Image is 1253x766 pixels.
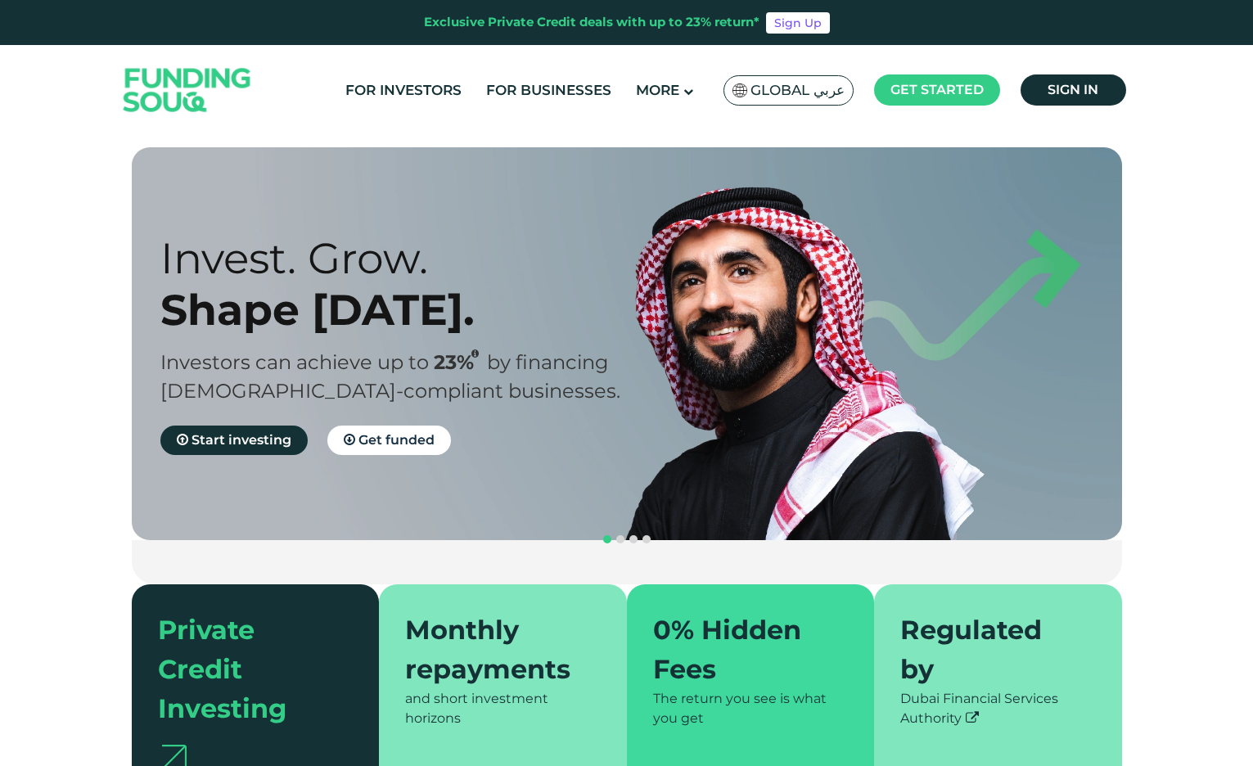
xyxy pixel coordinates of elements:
[160,284,656,336] div: Shape [DATE].
[900,611,1076,689] div: Regulated by
[653,689,849,728] div: The return you see is what you get
[890,82,984,97] span: Get started
[158,611,334,728] div: Private Credit Investing
[327,426,451,455] a: Get funded
[358,432,435,448] span: Get funded
[1021,74,1126,106] a: Sign in
[160,232,656,284] div: Invest. Grow.
[1048,82,1098,97] span: Sign in
[900,689,1096,728] div: Dubai Financial Services Authority
[471,349,479,358] i: 23% IRR (expected) ~ 15% Net yield (expected)
[192,432,291,448] span: Start investing
[482,77,615,104] a: For Businesses
[766,12,830,34] a: Sign Up
[405,689,601,728] div: and short investment horizons
[107,49,268,132] img: Logo
[653,611,829,689] div: 0% Hidden Fees
[627,533,640,546] button: navigation
[601,533,614,546] button: navigation
[732,83,747,97] img: SA Flag
[160,350,429,374] span: Investors can achieve up to
[160,426,308,455] a: Start investing
[434,350,487,374] span: 23%
[341,77,466,104] a: For Investors
[636,82,679,98] span: More
[640,533,653,546] button: navigation
[614,533,627,546] button: navigation
[424,13,759,32] div: Exclusive Private Credit deals with up to 23% return*
[750,81,845,100] span: Global عربي
[405,611,581,689] div: Monthly repayments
